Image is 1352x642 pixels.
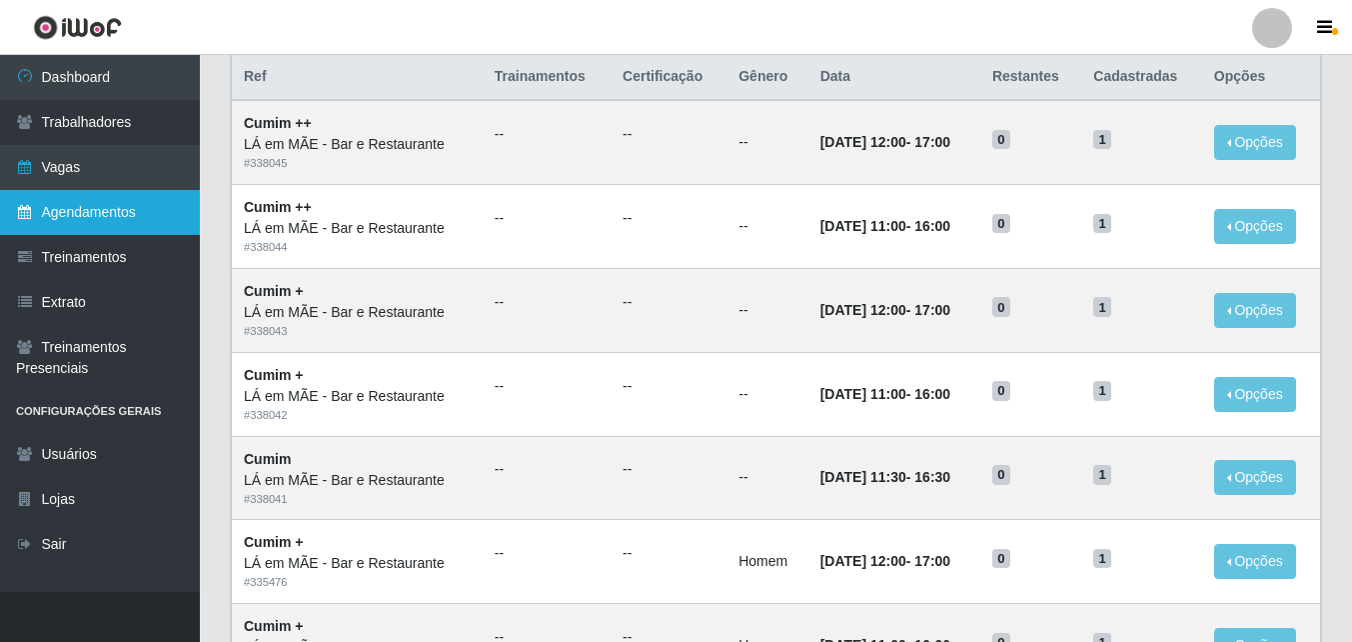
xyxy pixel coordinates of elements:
[726,54,807,101] th: Gênero
[244,302,471,323] div: LÁ em MÃE - Bar e Restaurante
[992,549,1010,569] span: 0
[914,553,950,569] time: 17:00
[1093,549,1111,569] span: 1
[1214,293,1296,328] button: Opções
[1214,209,1296,244] button: Opções
[244,470,471,491] div: LÁ em MÃE - Bar e Restaurante
[623,459,714,480] ul: --
[726,520,807,604] td: Homem
[495,124,599,145] ul: --
[1214,460,1296,495] button: Opções
[992,297,1010,317] span: 0
[820,134,906,150] time: [DATE] 12:00
[1214,125,1296,160] button: Opções
[820,553,906,569] time: [DATE] 12:00
[1093,381,1111,401] span: 1
[623,292,714,313] ul: --
[623,376,714,397] ul: --
[992,214,1010,234] span: 0
[726,185,807,269] td: --
[726,436,807,520] td: --
[1093,214,1111,234] span: 1
[244,283,304,299] strong: Cumim +
[1081,54,1202,101] th: Cadastradas
[244,534,304,550] strong: Cumim +
[808,54,980,101] th: Data
[820,469,950,485] strong: -
[726,268,807,352] td: --
[1093,297,1111,317] span: 1
[244,115,312,131] strong: Cumim ++
[244,574,471,591] div: # 335476
[623,543,714,564] ul: --
[244,367,304,383] strong: Cumim +
[495,376,599,397] ul: --
[244,451,291,467] strong: Cumim
[914,218,950,234] time: 16:00
[244,407,471,424] div: # 338042
[244,618,304,634] strong: Cumim +
[820,218,950,234] strong: -
[820,218,906,234] time: [DATE] 11:00
[914,302,950,318] time: 17:00
[244,155,471,172] div: # 338045
[820,134,950,150] strong: -
[726,352,807,436] td: --
[33,15,122,40] img: CoreUI Logo
[244,218,471,239] div: LÁ em MÃE - Bar e Restaurante
[244,386,471,407] div: LÁ em MÃE - Bar e Restaurante
[1214,377,1296,412] button: Opções
[914,469,950,485] time: 16:30
[244,491,471,508] div: # 338041
[623,208,714,229] ul: --
[820,469,906,485] time: [DATE] 11:30
[980,54,1081,101] th: Restantes
[495,459,599,480] ul: --
[820,302,950,318] strong: -
[1093,130,1111,150] span: 1
[1214,544,1296,579] button: Opções
[820,386,950,402] strong: -
[820,386,906,402] time: [DATE] 11:00
[495,208,599,229] ul: --
[244,553,471,574] div: LÁ em MÃE - Bar e Restaurante
[232,54,483,101] th: Ref
[914,386,950,402] time: 16:00
[820,302,906,318] time: [DATE] 12:00
[726,100,807,184] td: --
[992,130,1010,150] span: 0
[495,292,599,313] ul: --
[992,381,1010,401] span: 0
[611,54,726,101] th: Certificação
[495,543,599,564] ul: --
[244,199,312,215] strong: Cumim ++
[244,323,471,340] div: # 338043
[914,134,950,150] time: 17:00
[483,54,611,101] th: Trainamentos
[1202,54,1321,101] th: Opções
[244,239,471,256] div: # 338044
[244,134,471,155] div: LÁ em MÃE - Bar e Restaurante
[623,124,714,145] ul: --
[992,465,1010,485] span: 0
[1093,465,1111,485] span: 1
[820,553,950,569] strong: -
